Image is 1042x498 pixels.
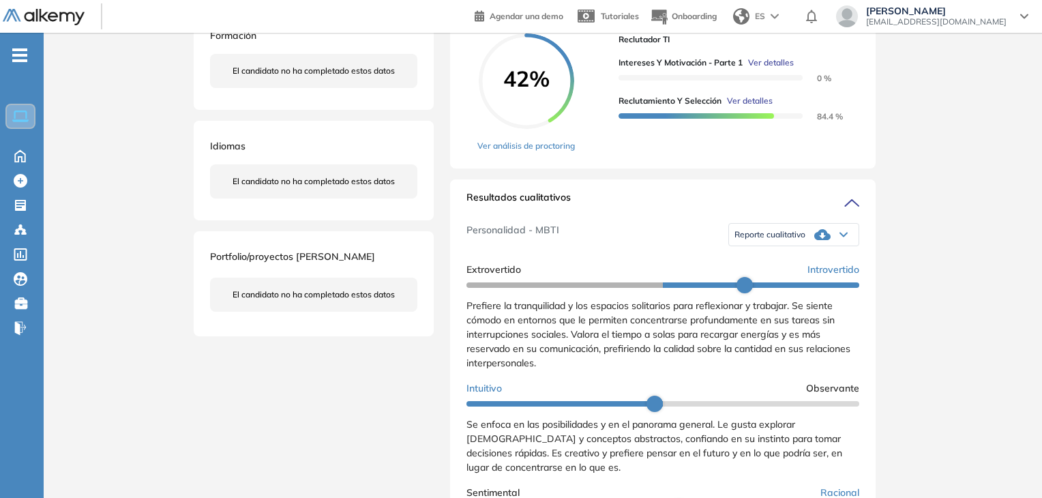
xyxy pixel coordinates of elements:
span: Intuitivo [466,381,502,396]
span: Onboarding [672,11,717,21]
span: Tutoriales [601,11,639,21]
a: Ver análisis de proctoring [477,140,575,152]
span: Reclutamiento y Selección [619,95,721,107]
span: Prefiere la tranquilidad y los espacios solitarios para reflexionar y trabajar. Se siente cómodo ... [466,299,850,369]
i: - [12,54,27,57]
span: Resultados cualitativos [466,190,571,212]
span: [EMAIL_ADDRESS][DOMAIN_NAME] [866,16,1007,27]
span: Observante [806,381,859,396]
span: Formación [210,29,256,42]
span: 84.4 % [801,111,843,121]
button: Onboarding [650,2,717,31]
span: Introvertido [807,263,859,277]
span: Personalidad - MBTI [466,223,559,246]
span: Se enfoca en las posibilidades y en el panorama general. Le gusta explorar [DEMOGRAPHIC_DATA] y c... [466,418,842,473]
img: world [733,8,749,25]
span: El candidato no ha completado estos datos [233,289,395,301]
span: Reclutador TI [619,33,848,46]
span: El candidato no ha completado estos datos [233,65,395,77]
span: Idiomas [210,140,245,152]
a: Agendar una demo [475,7,563,23]
span: ES [755,10,765,23]
button: Ver detalles [721,95,773,107]
img: arrow [771,14,779,19]
button: Ver detalles [743,57,794,69]
span: El candidato no ha completado estos datos [233,175,395,188]
span: [PERSON_NAME] [866,5,1007,16]
span: Ver detalles [748,57,794,69]
span: Ver detalles [727,95,773,107]
span: Agendar una demo [490,11,563,21]
span: 42% [479,68,574,89]
span: 0 % [801,73,831,83]
span: Extrovertido [466,263,521,277]
span: Reporte cualitativo [734,229,805,240]
img: Logo [3,9,85,26]
span: Intereses y Motivación - Parte 1 [619,57,743,69]
span: Portfolio/proyectos [PERSON_NAME] [210,250,375,263]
